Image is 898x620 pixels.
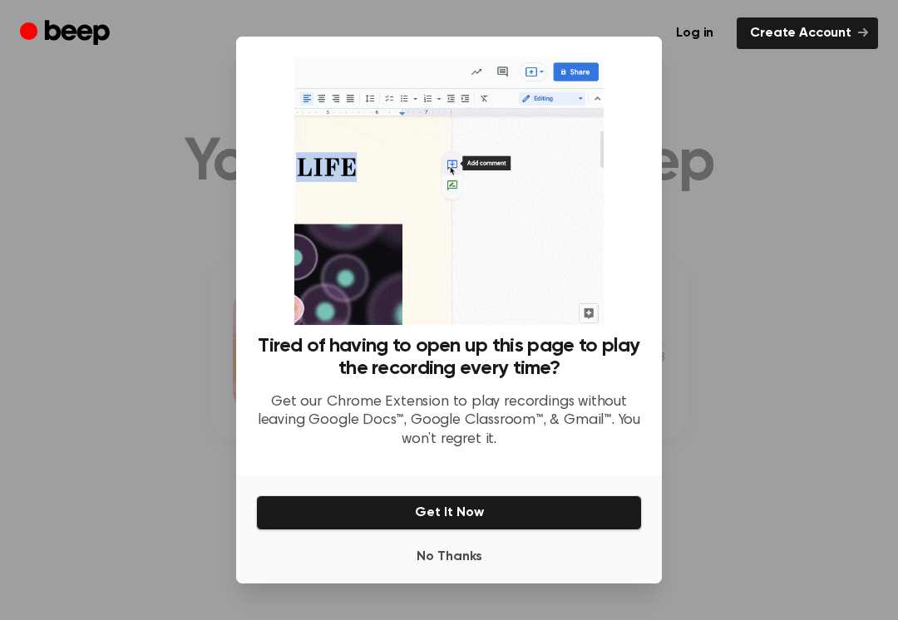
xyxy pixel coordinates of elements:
h3: Tired of having to open up this page to play the recording every time? [256,335,642,380]
button: Get It Now [256,495,642,530]
a: Log in [663,17,727,49]
img: Beep extension in action [294,57,603,325]
a: Create Account [737,17,878,49]
p: Get our Chrome Extension to play recordings without leaving Google Docs™, Google Classroom™, & Gm... [256,393,642,450]
button: No Thanks [256,540,642,573]
a: Beep [20,17,114,50]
